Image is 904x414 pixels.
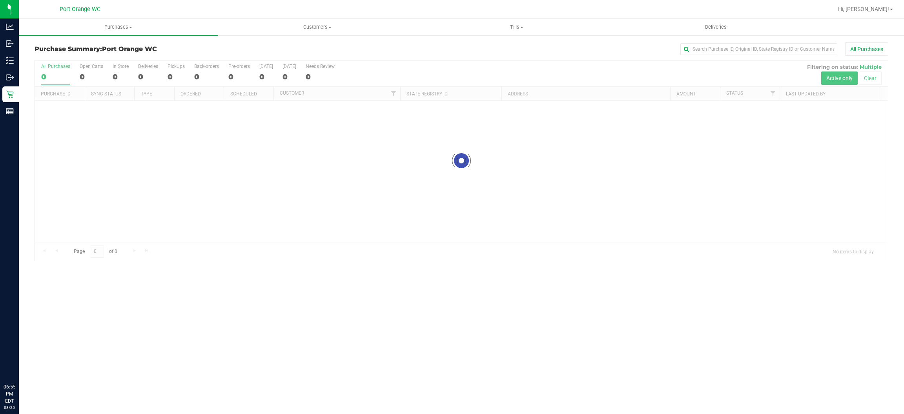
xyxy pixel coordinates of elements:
iframe: Resource center [8,351,31,375]
span: Hi, [PERSON_NAME]! [838,6,889,12]
inline-svg: Retail [6,90,14,98]
inline-svg: Inventory [6,57,14,64]
span: Tills [417,24,616,31]
p: 06:55 PM EDT [4,383,15,405]
inline-svg: Inbound [6,40,14,48]
span: Port Orange WC [102,45,157,53]
a: Deliveries [616,19,816,35]
span: Customers [219,24,417,31]
inline-svg: Outbound [6,73,14,81]
inline-svg: Analytics [6,23,14,31]
a: Purchases [19,19,218,35]
p: 08/25 [4,405,15,410]
input: Search Purchase ID, Original ID, State Registry ID or Customer Name... [680,43,837,55]
a: Tills [417,19,616,35]
span: Port Orange WC [60,6,100,13]
a: Customers [218,19,417,35]
button: All Purchases [845,42,888,56]
span: Purchases [19,24,218,31]
inline-svg: Reports [6,107,14,115]
h3: Purchase Summary: [35,46,319,53]
span: Deliveries [694,24,737,31]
